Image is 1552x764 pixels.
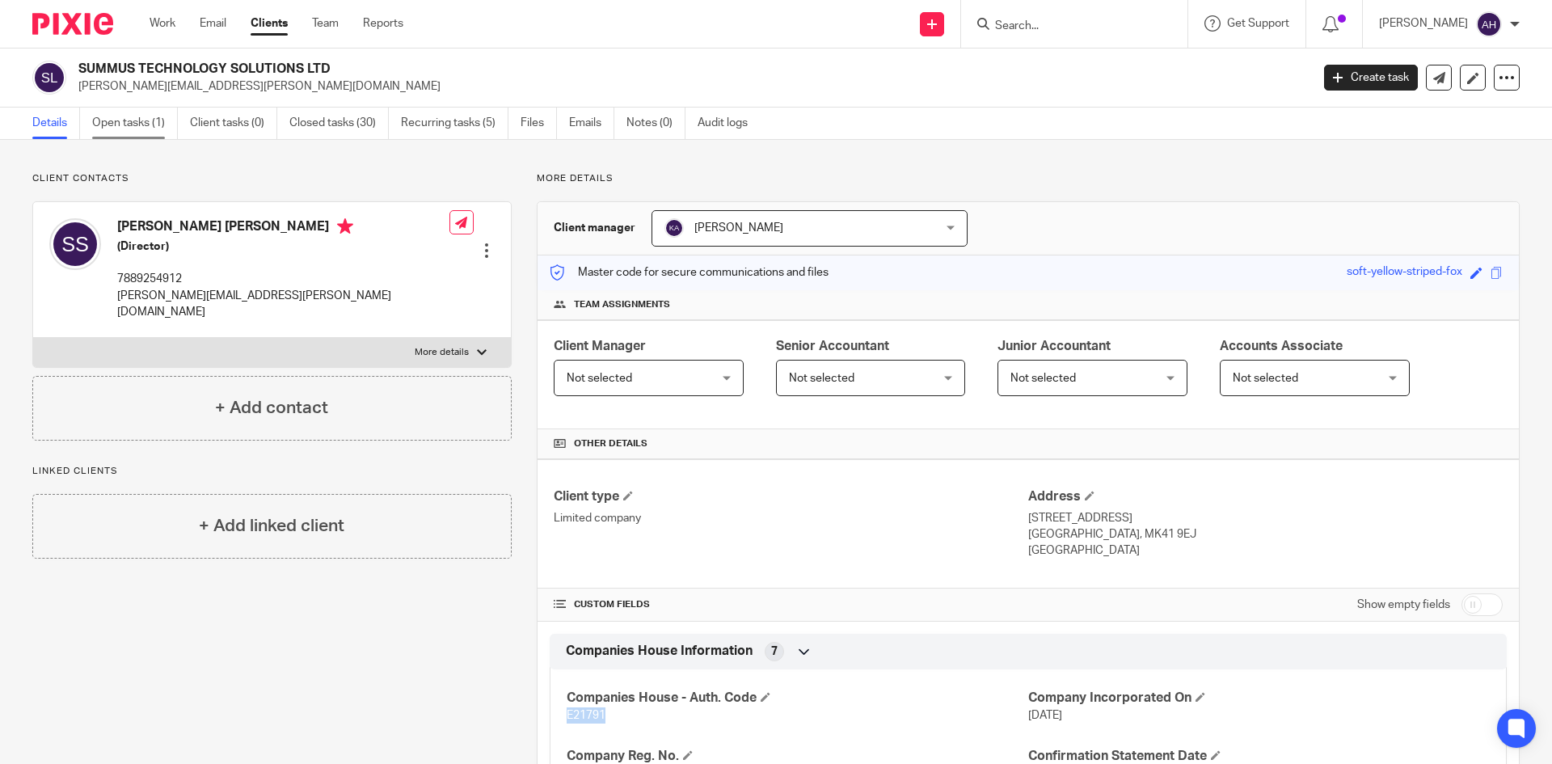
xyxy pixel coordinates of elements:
[199,513,344,538] h4: + Add linked client
[1028,542,1503,559] p: [GEOGRAPHIC_DATA]
[92,108,178,139] a: Open tasks (1)
[771,644,778,660] span: 7
[567,710,605,721] span: E21791
[566,643,753,660] span: Companies House Information
[993,19,1139,34] input: Search
[415,346,469,359] p: More details
[550,264,829,281] p: Master code for secure communications and files
[117,218,449,238] h4: [PERSON_NAME] [PERSON_NAME]
[215,395,328,420] h4: + Add contact
[569,108,614,139] a: Emails
[1233,373,1298,384] span: Not selected
[117,271,449,287] p: 7889254912
[289,108,389,139] a: Closed tasks (30)
[401,108,508,139] a: Recurring tasks (5)
[554,220,635,236] h3: Client manager
[1028,510,1503,526] p: [STREET_ADDRESS]
[776,340,889,352] span: Senior Accountant
[251,15,288,32] a: Clients
[997,340,1111,352] span: Junior Accountant
[698,108,760,139] a: Audit logs
[1347,264,1462,282] div: soft-yellow-striped-fox
[117,288,449,321] p: [PERSON_NAME][EMAIL_ADDRESS][PERSON_NAME][DOMAIN_NAME]
[1028,710,1062,721] span: [DATE]
[574,298,670,311] span: Team assignments
[554,340,646,352] span: Client Manager
[1476,11,1502,37] img: svg%3E
[32,108,80,139] a: Details
[78,78,1300,95] p: [PERSON_NAME][EMAIL_ADDRESS][PERSON_NAME][DOMAIN_NAME]
[789,373,854,384] span: Not selected
[32,172,512,185] p: Client contacts
[1220,340,1343,352] span: Accounts Associate
[626,108,685,139] a: Notes (0)
[49,218,101,270] img: svg%3E
[1010,373,1076,384] span: Not selected
[521,108,557,139] a: Files
[32,13,113,35] img: Pixie
[664,218,684,238] img: svg%3E
[1028,488,1503,505] h4: Address
[150,15,175,32] a: Work
[32,61,66,95] img: svg%3E
[363,15,403,32] a: Reports
[190,108,277,139] a: Client tasks (0)
[554,488,1028,505] h4: Client type
[554,598,1028,611] h4: CUSTOM FIELDS
[574,437,647,450] span: Other details
[1357,597,1450,613] label: Show empty fields
[694,222,783,234] span: [PERSON_NAME]
[1227,18,1289,29] span: Get Support
[337,218,353,234] i: Primary
[554,510,1028,526] p: Limited company
[32,465,512,478] p: Linked clients
[1324,65,1418,91] a: Create task
[537,172,1520,185] p: More details
[567,690,1028,707] h4: Companies House - Auth. Code
[1379,15,1468,32] p: [PERSON_NAME]
[117,238,449,255] h5: (Director)
[1028,526,1503,542] p: [GEOGRAPHIC_DATA], MK41 9EJ
[1028,690,1490,707] h4: Company Incorporated On
[567,373,632,384] span: Not selected
[200,15,226,32] a: Email
[78,61,1056,78] h2: SUMMUS TECHNOLOGY SOLUTIONS LTD
[312,15,339,32] a: Team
